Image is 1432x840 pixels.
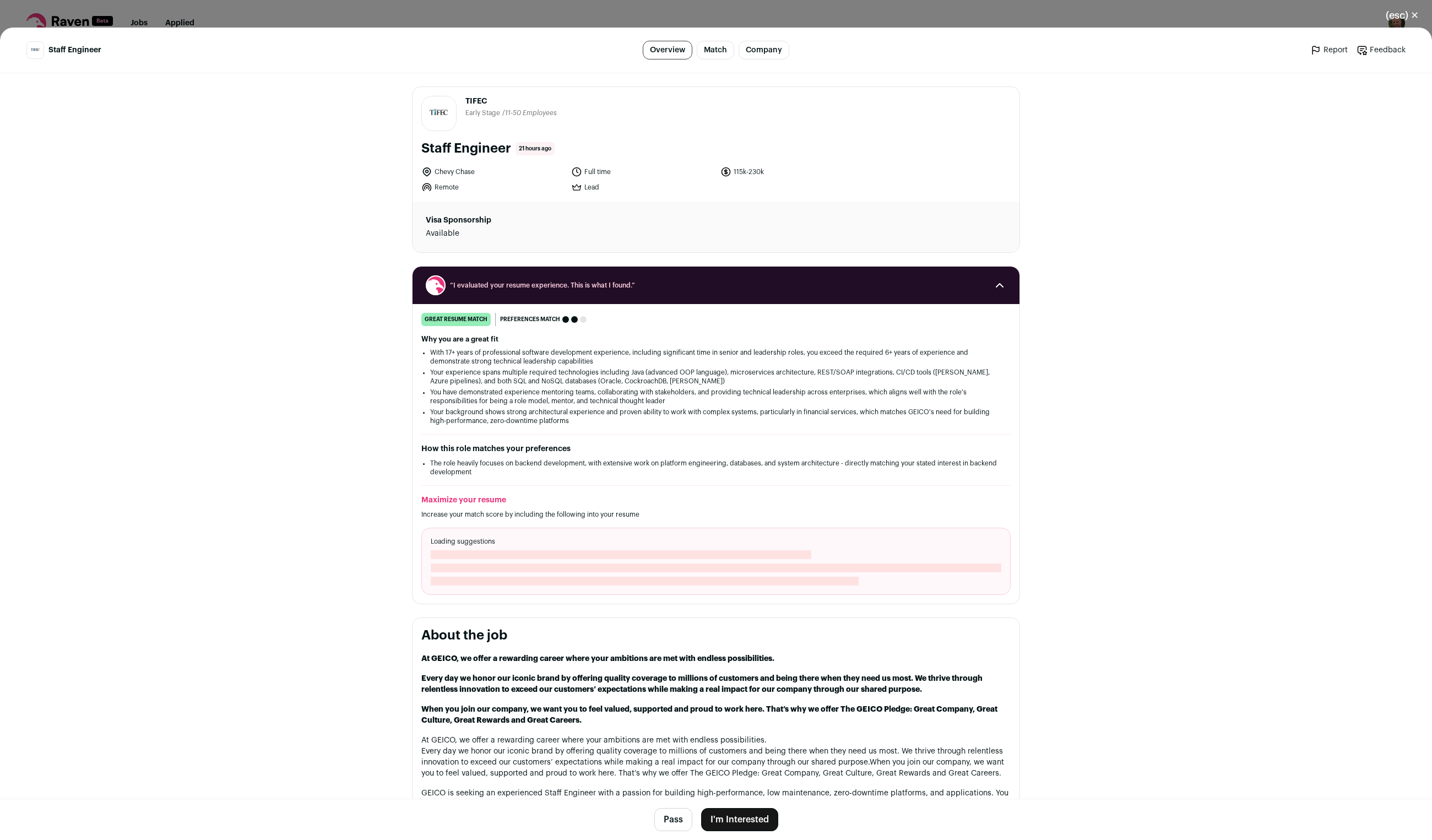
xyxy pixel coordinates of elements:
[720,166,864,177] li: 115k-230k
[421,655,774,663] strong: At GEICO, we offer a rewarding career where your ambitions are met with endless possibilities.
[426,215,619,226] dt: Visa Sponsorship
[421,140,511,158] h1: Staff Engineer
[421,182,565,193] li: Remote
[421,627,1011,644] h2: About the job
[1310,45,1348,56] a: Report
[421,166,565,177] li: Chevy Chase
[27,42,44,58] img: 1bed34e9a7ad1f5e209559f65fd51d1a42f3522dafe3eea08c5e904d6a2faa38
[465,96,557,107] span: TIFEC
[516,142,555,155] span: 21 hours ago
[421,788,1011,821] p: GEICO is seeking an experienced Staff Engineer with a passion for building high-performance, low ...
[430,388,1002,405] li: You have demonstrated experience mentoring teams, collaborating with stakeholders, and providing ...
[421,528,1011,595] div: Loading suggestions
[465,109,502,117] li: Early Stage
[571,182,714,193] li: Lead
[421,675,983,693] strong: Every day we honor our iconic brand by offering quality coverage to millions of customers and bei...
[421,735,1011,779] p: At GEICO, we offer a rewarding career where your ambitions are met with endless possibilities. Ev...
[430,459,1002,476] li: The role heavily focuses on backend development, with extensive work on platform engineering, dat...
[421,495,1011,506] h2: Maximize your resume
[654,808,692,831] button: Pass
[502,109,557,117] li: /
[48,45,101,56] span: Staff Engineer
[430,368,1002,386] li: Your experience spans multiple required technologies including Java (advanced OOP language), micr...
[426,228,619,239] dd: Available
[421,335,1011,344] h2: Why you are a great fit
[571,166,714,177] li: Full time
[1373,3,1432,28] button: Close modal
[421,706,997,724] strong: When you join our company, we want you to feel valued, supported and proud to work here. That’s w...
[500,314,560,325] span: Preferences match
[430,348,1002,366] li: With 17+ years of professional software development experience, including significant time in sen...
[739,41,789,59] a: Company
[505,110,557,116] span: 11-50 Employees
[701,808,778,831] button: I'm Interested
[421,510,1011,519] p: Increase your match score by including the following into your resume
[421,313,491,326] div: great resume match
[421,443,1011,454] h2: How this role matches your preferences
[1357,45,1406,56] a: Feedback
[643,41,692,59] a: Overview
[697,41,734,59] a: Match
[422,96,456,131] img: 1bed34e9a7ad1f5e209559f65fd51d1a42f3522dafe3eea08c5e904d6a2faa38
[450,281,982,290] span: “I evaluated your resume experience. This is what I found.”
[430,408,1002,425] li: Your background shows strong architectural experience and proven ability to work with complex sys...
